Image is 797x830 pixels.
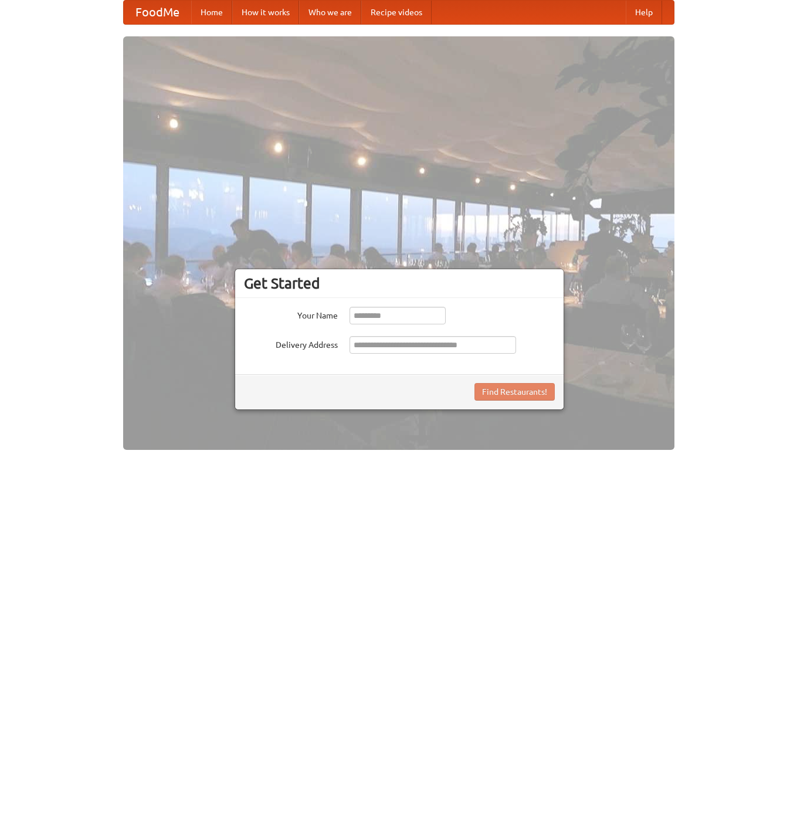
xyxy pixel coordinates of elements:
[361,1,432,24] a: Recipe videos
[244,336,338,351] label: Delivery Address
[191,1,232,24] a: Home
[474,383,555,401] button: Find Restaurants!
[299,1,361,24] a: Who we are
[626,1,662,24] a: Help
[244,307,338,321] label: Your Name
[232,1,299,24] a: How it works
[124,1,191,24] a: FoodMe
[244,275,555,292] h3: Get Started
